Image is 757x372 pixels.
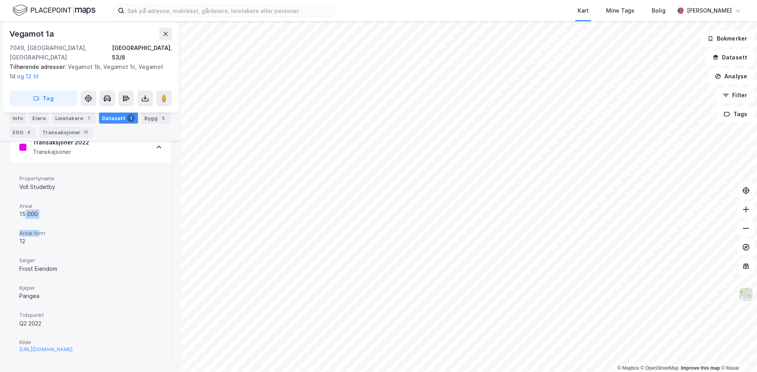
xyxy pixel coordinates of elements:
div: Kart [578,6,589,15]
button: Datasett [706,50,754,65]
div: 4 [25,128,33,136]
div: Q2 2022 [19,319,162,328]
button: Bokmerker [701,31,754,46]
img: logo.f888ab2527a4732fd821a326f86c7f29.svg [13,4,95,17]
a: Mapbox [617,365,639,371]
button: Filter [716,87,754,103]
div: Voll Studetby [19,182,162,192]
span: Tilhørende adresser: [9,63,68,70]
div: Datasett [99,113,138,124]
img: Z [738,287,753,302]
div: Vegamot 1b, Vegamot 1c, Vegamot 1d [9,62,166,81]
div: 12 [19,237,162,246]
a: OpenStreetMap [641,365,679,371]
div: 1 [85,114,93,122]
div: Pangea [19,291,162,301]
div: 7049, [GEOGRAPHIC_DATA], [GEOGRAPHIC_DATA] [9,43,112,62]
button: Tags [717,106,754,122]
div: Info [9,113,26,124]
div: Bolig [652,6,666,15]
span: Propertyname [19,175,162,182]
div: [GEOGRAPHIC_DATA], 53/8 [112,43,172,62]
input: Søk på adresse, matrikkel, gårdeiere, leietakere eller personer [124,5,335,17]
div: Transaksjoner [39,127,93,138]
div: Leietakere [52,113,96,124]
iframe: Chat Widget [718,334,757,372]
a: Improve this map [681,365,720,371]
div: ESG [9,127,36,138]
div: 5 [159,114,167,122]
div: 1 [127,114,135,122]
span: Selger [19,257,162,264]
div: Transaksjoner 2022 [33,138,89,147]
div: Vegamot 1a [9,28,56,40]
div: 17 [82,128,90,136]
div: Kontrollprogram for chat [718,334,757,372]
button: [URL][DOMAIN_NAME] [19,346,73,353]
div: [PERSON_NAME] [687,6,732,15]
div: 15 000 [19,209,162,219]
div: Mine Tags [606,6,634,15]
div: Transkajsoner [33,147,89,157]
button: Analyse [708,68,754,84]
div: Eiere [29,113,49,124]
div: Frost Eiendom [19,264,162,274]
span: Kjøper [19,285,162,291]
div: Bygg [141,113,170,124]
span: Kilde [19,339,162,346]
span: Areal [19,203,162,209]
span: Areal tomt [19,230,162,237]
span: Tidspunkt [19,312,162,318]
button: Tag [9,91,77,106]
